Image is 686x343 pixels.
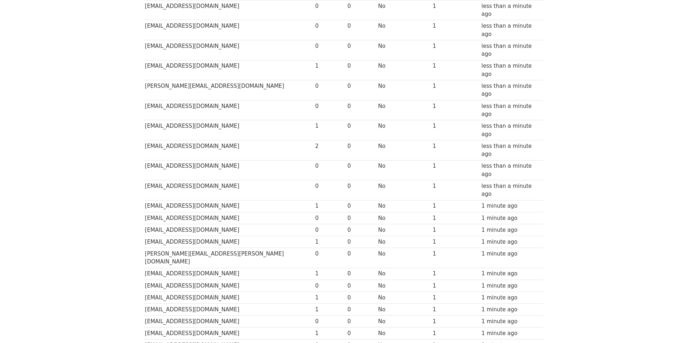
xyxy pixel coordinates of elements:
[313,80,346,100] td: 0
[480,60,543,80] td: less than a minute ago
[143,80,314,100] td: [PERSON_NAME][EMAIL_ADDRESS][DOMAIN_NAME]
[431,268,480,280] td: 1
[431,236,480,248] td: 1
[376,20,431,40] td: No
[313,328,346,339] td: 1
[431,80,480,100] td: 1
[431,303,480,315] td: 1
[376,328,431,339] td: No
[346,180,376,200] td: 0
[346,212,376,224] td: 0
[346,20,376,40] td: 0
[143,303,314,315] td: [EMAIL_ADDRESS][DOMAIN_NAME]
[346,303,376,315] td: 0
[143,212,314,224] td: [EMAIL_ADDRESS][DOMAIN_NAME]
[143,160,314,180] td: [EMAIL_ADDRESS][DOMAIN_NAME]
[346,140,376,160] td: 0
[480,224,543,236] td: 1 minute ago
[431,248,480,268] td: 1
[313,20,346,40] td: 0
[480,268,543,280] td: 1 minute ago
[313,248,346,268] td: 0
[346,224,376,236] td: 0
[431,292,480,303] td: 1
[480,328,543,339] td: 1 minute ago
[376,140,431,160] td: No
[376,180,431,200] td: No
[313,200,346,212] td: 1
[431,316,480,328] td: 1
[346,200,376,212] td: 0
[143,268,314,280] td: [EMAIL_ADDRESS][DOMAIN_NAME]
[376,200,431,212] td: No
[313,212,346,224] td: 0
[376,100,431,120] td: No
[431,160,480,180] td: 1
[313,292,346,303] td: 1
[431,224,480,236] td: 1
[313,60,346,80] td: 1
[376,303,431,315] td: No
[376,292,431,303] td: No
[431,100,480,120] td: 1
[313,316,346,328] td: 0
[143,120,314,140] td: [EMAIL_ADDRESS][DOMAIN_NAME]
[480,236,543,248] td: 1 minute ago
[346,160,376,180] td: 0
[313,268,346,280] td: 1
[376,236,431,248] td: No
[313,303,346,315] td: 1
[143,280,314,292] td: [EMAIL_ADDRESS][DOMAIN_NAME]
[480,180,543,200] td: less than a minute ago
[480,212,543,224] td: 1 minute ago
[143,248,314,268] td: [PERSON_NAME][EMAIL_ADDRESS][PERSON_NAME][DOMAIN_NAME]
[346,80,376,100] td: 0
[143,316,314,328] td: [EMAIL_ADDRESS][DOMAIN_NAME]
[313,40,346,60] td: 0
[143,236,314,248] td: [EMAIL_ADDRESS][DOMAIN_NAME]
[480,248,543,268] td: 1 minute ago
[143,180,314,200] td: [EMAIL_ADDRESS][DOMAIN_NAME]
[376,40,431,60] td: No
[143,224,314,236] td: [EMAIL_ADDRESS][DOMAIN_NAME]
[480,280,543,292] td: 1 minute ago
[480,292,543,303] td: 1 minute ago
[143,140,314,160] td: [EMAIL_ADDRESS][DOMAIN_NAME]
[376,316,431,328] td: No
[431,280,480,292] td: 1
[480,200,543,212] td: 1 minute ago
[143,20,314,40] td: [EMAIL_ADDRESS][DOMAIN_NAME]
[346,236,376,248] td: 0
[376,120,431,140] td: No
[346,292,376,303] td: 0
[346,280,376,292] td: 0
[346,328,376,339] td: 0
[376,160,431,180] td: No
[143,40,314,60] td: [EMAIL_ADDRESS][DOMAIN_NAME]
[143,200,314,212] td: [EMAIL_ADDRESS][DOMAIN_NAME]
[431,120,480,140] td: 1
[346,268,376,280] td: 0
[376,212,431,224] td: No
[143,328,314,339] td: [EMAIL_ADDRESS][DOMAIN_NAME]
[143,292,314,303] td: [EMAIL_ADDRESS][DOMAIN_NAME]
[313,236,346,248] td: 1
[346,40,376,60] td: 0
[376,280,431,292] td: No
[346,60,376,80] td: 0
[431,60,480,80] td: 1
[431,20,480,40] td: 1
[431,40,480,60] td: 1
[376,268,431,280] td: No
[431,180,480,200] td: 1
[143,60,314,80] td: [EMAIL_ADDRESS][DOMAIN_NAME]
[480,100,543,120] td: less than a minute ago
[143,100,314,120] td: [EMAIL_ADDRESS][DOMAIN_NAME]
[313,120,346,140] td: 1
[480,80,543,100] td: less than a minute ago
[431,200,480,212] td: 1
[480,40,543,60] td: less than a minute ago
[313,100,346,120] td: 0
[346,316,376,328] td: 0
[376,80,431,100] td: No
